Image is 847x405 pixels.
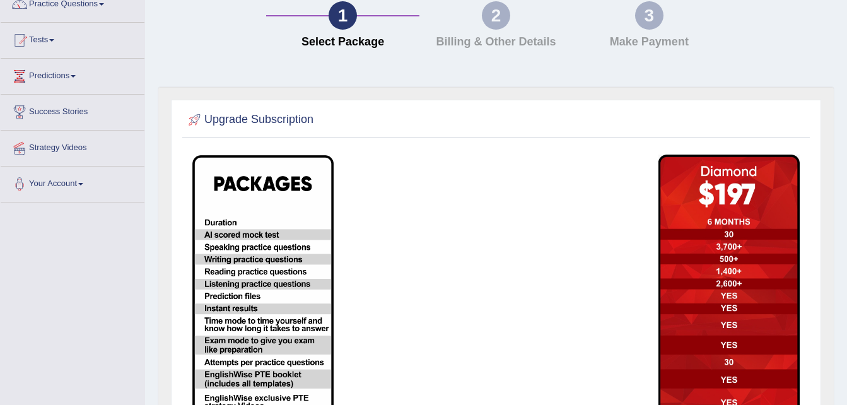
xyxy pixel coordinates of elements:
[635,1,663,30] div: 3
[482,1,510,30] div: 2
[1,131,144,162] a: Strategy Videos
[1,59,144,90] a: Predictions
[1,167,144,198] a: Your Account
[1,23,144,54] a: Tests
[426,36,566,49] h4: Billing & Other Details
[579,36,720,49] h4: Make Payment
[272,36,413,49] h4: Select Package
[329,1,357,30] div: 1
[185,110,313,129] h2: Upgrade Subscription
[1,95,144,126] a: Success Stories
